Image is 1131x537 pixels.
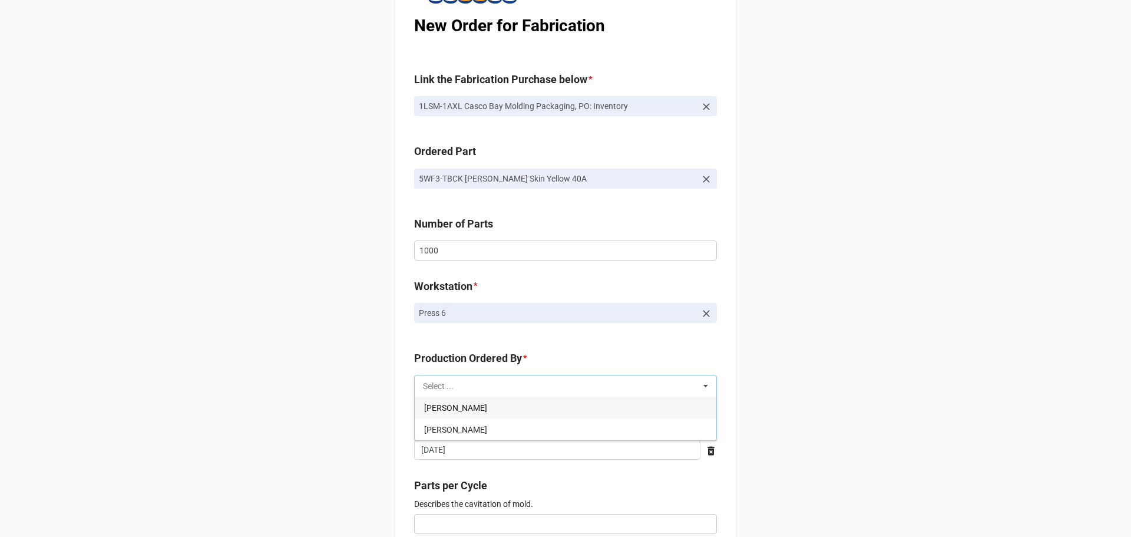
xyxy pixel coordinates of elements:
[419,173,696,185] p: 5WF3-TBCK [PERSON_NAME] Skin Yellow 40A
[419,100,696,112] p: 1LSM-1AXL Casco Bay Molding Packaging, PO: Inventory
[414,498,717,510] p: Describes the cavitation of mold.
[414,216,493,232] label: Number of Parts
[414,143,476,160] label: Ordered Part
[414,440,700,460] input: Date
[424,425,487,434] span: [PERSON_NAME]
[414,278,472,295] label: Workstation
[414,16,605,35] b: New Order for Fabrication
[414,477,487,494] label: Parts per Cycle
[414,71,587,88] label: Link the Fabrication Purchase below
[424,403,487,413] span: [PERSON_NAME]
[414,350,522,367] label: Production Ordered By
[419,307,696,319] p: Press 6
